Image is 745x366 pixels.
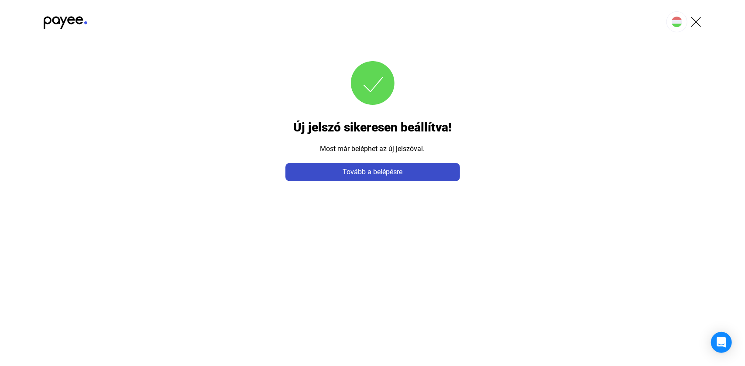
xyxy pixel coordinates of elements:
span: Most már beléphet az új jelszóval. [320,144,425,154]
button: HU [666,11,687,32]
img: checkmark-green-circle-big [351,61,395,105]
button: Tovább a belépésre [285,163,460,181]
img: HU [672,17,682,27]
h1: Új jelszó sikeresen beállítva! [293,120,452,135]
div: Tovább a belépésre [288,167,457,177]
div: Open Intercom Messenger [711,332,732,353]
img: black-payee-blue-dot.svg [44,11,87,29]
img: X [691,17,701,27]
